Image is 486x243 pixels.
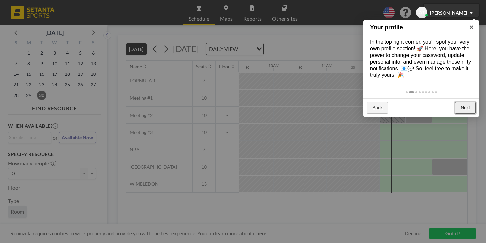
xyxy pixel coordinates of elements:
h1: Your profile [370,23,462,32]
div: In the top right corner, you'll spot your very own profile section! 🚀 Here, you have the power to... [363,32,479,85]
a: Next [455,102,476,114]
span: AT [419,10,425,16]
a: Back [367,102,388,114]
a: × [464,20,479,35]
